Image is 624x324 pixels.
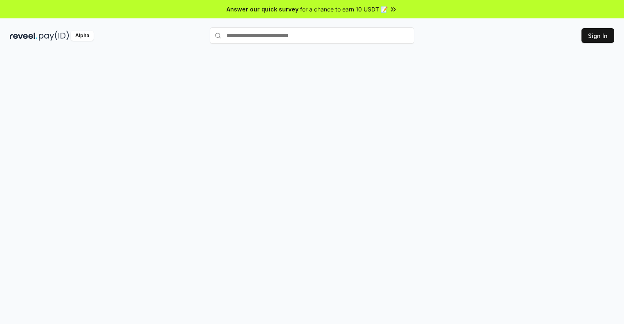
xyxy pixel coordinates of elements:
[300,5,388,13] span: for a chance to earn 10 USDT 📝
[227,5,299,13] span: Answer our quick survey
[39,31,69,41] img: pay_id
[10,31,37,41] img: reveel_dark
[581,28,614,43] button: Sign In
[71,31,94,41] div: Alpha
